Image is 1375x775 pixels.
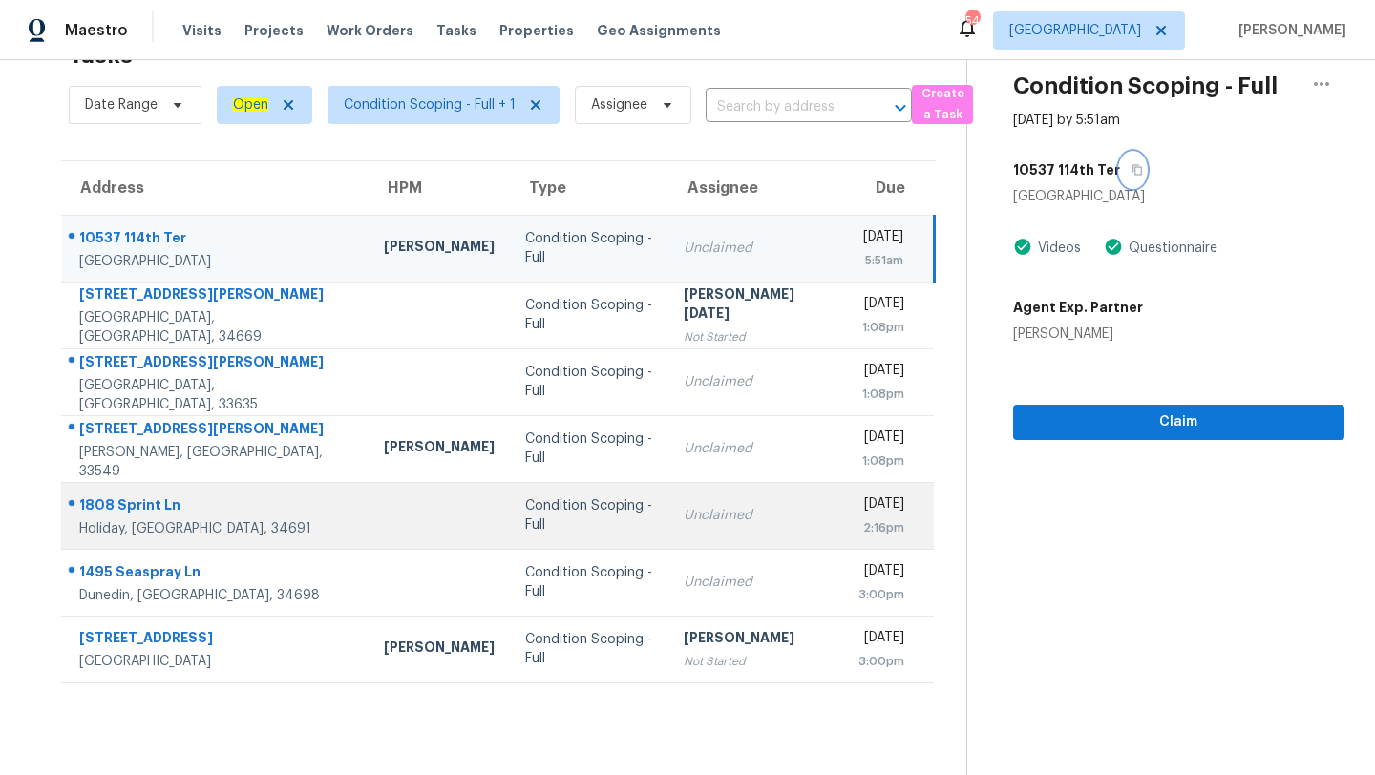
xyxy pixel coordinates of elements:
[858,518,904,537] div: 2:16pm
[525,496,653,534] div: Condition Scoping - Full
[1013,325,1143,344] div: [PERSON_NAME]
[912,85,973,124] button: Create a Task
[1013,187,1344,206] div: [GEOGRAPHIC_DATA]
[684,239,829,258] div: Unclaimed
[1104,237,1123,257] img: Artifact Present Icon
[525,296,653,334] div: Condition Scoping - Full
[79,228,353,252] div: 10537 114th Ter
[344,95,516,115] span: Condition Scoping - Full + 1
[858,227,903,251] div: [DATE]
[384,437,495,461] div: [PERSON_NAME]
[384,638,495,661] div: [PERSON_NAME]
[684,439,829,458] div: Unclaimed
[858,361,904,385] div: [DATE]
[79,519,353,538] div: Holiday, [GEOGRAPHIC_DATA], 34691
[384,237,495,261] div: [PERSON_NAME]
[921,83,963,127] span: Create a Task
[1013,76,1278,95] h2: Condition Scoping - Full
[1013,111,1120,130] div: [DATE] by 5:51am
[858,585,904,604] div: 3:00pm
[684,372,829,391] div: Unclaimed
[327,21,413,40] span: Work Orders
[369,161,510,215] th: HPM
[684,573,829,592] div: Unclaimed
[65,21,128,40] span: Maestro
[858,251,903,270] div: 5:51am
[843,161,934,215] th: Due
[858,428,904,451] div: [DATE]
[79,419,353,443] div: [STREET_ADDRESS][PERSON_NAME]
[499,21,574,40] span: Properties
[858,294,904,318] div: [DATE]
[525,630,653,668] div: Condition Scoping - Full
[1120,153,1146,187] button: Copy Address
[79,252,353,271] div: [GEOGRAPHIC_DATA]
[684,628,829,652] div: [PERSON_NAME]
[858,494,904,518] div: [DATE]
[79,443,353,481] div: [PERSON_NAME], [GEOGRAPHIC_DATA], 33549
[61,161,369,215] th: Address
[244,21,304,40] span: Projects
[79,652,353,671] div: [GEOGRAPHIC_DATA]
[1032,239,1081,258] div: Videos
[525,229,653,267] div: Condition Scoping - Full
[69,46,133,65] h2: Tasks
[525,363,653,401] div: Condition Scoping - Full
[79,628,353,652] div: [STREET_ADDRESS]
[510,161,668,215] th: Type
[79,562,353,586] div: 1495 Seaspray Ln
[858,561,904,585] div: [DATE]
[79,495,353,519] div: 1808 Sprint Ln
[858,451,904,471] div: 1:08pm
[1009,21,1141,40] span: [GEOGRAPHIC_DATA]
[858,652,904,671] div: 3:00pm
[668,161,844,215] th: Assignee
[79,586,353,605] div: Dunedin, [GEOGRAPHIC_DATA], 34698
[965,11,979,31] div: 54
[887,94,914,121] button: Open
[591,95,647,115] span: Assignee
[79,308,353,346] div: [GEOGRAPHIC_DATA], [GEOGRAPHIC_DATA], 34669
[182,21,222,40] span: Visits
[233,98,268,112] ah_el_jm_1744035306855: Open
[1013,405,1344,440] button: Claim
[525,563,653,601] div: Condition Scoping - Full
[706,93,858,122] input: Search by address
[525,429,653,468] div: Condition Scoping - Full
[1013,237,1032,257] img: Artifact Present Icon
[1028,410,1329,434] span: Claim
[597,21,721,40] span: Geo Assignments
[858,385,904,404] div: 1:08pm
[858,318,904,337] div: 1:08pm
[858,628,904,652] div: [DATE]
[79,352,353,376] div: [STREET_ADDRESS][PERSON_NAME]
[436,24,476,37] span: Tasks
[85,95,158,115] span: Date Range
[1013,298,1143,317] h5: Agent Exp. Partner
[1013,160,1120,179] h5: 10537 114th Ter
[79,376,353,414] div: [GEOGRAPHIC_DATA], [GEOGRAPHIC_DATA], 33635
[684,652,829,671] div: Not Started
[79,284,353,308] div: [STREET_ADDRESS][PERSON_NAME]
[684,327,829,346] div: Not Started
[684,506,829,525] div: Unclaimed
[684,284,829,327] div: [PERSON_NAME][DATE]
[1231,21,1346,40] span: [PERSON_NAME]
[1123,239,1217,258] div: Questionnaire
